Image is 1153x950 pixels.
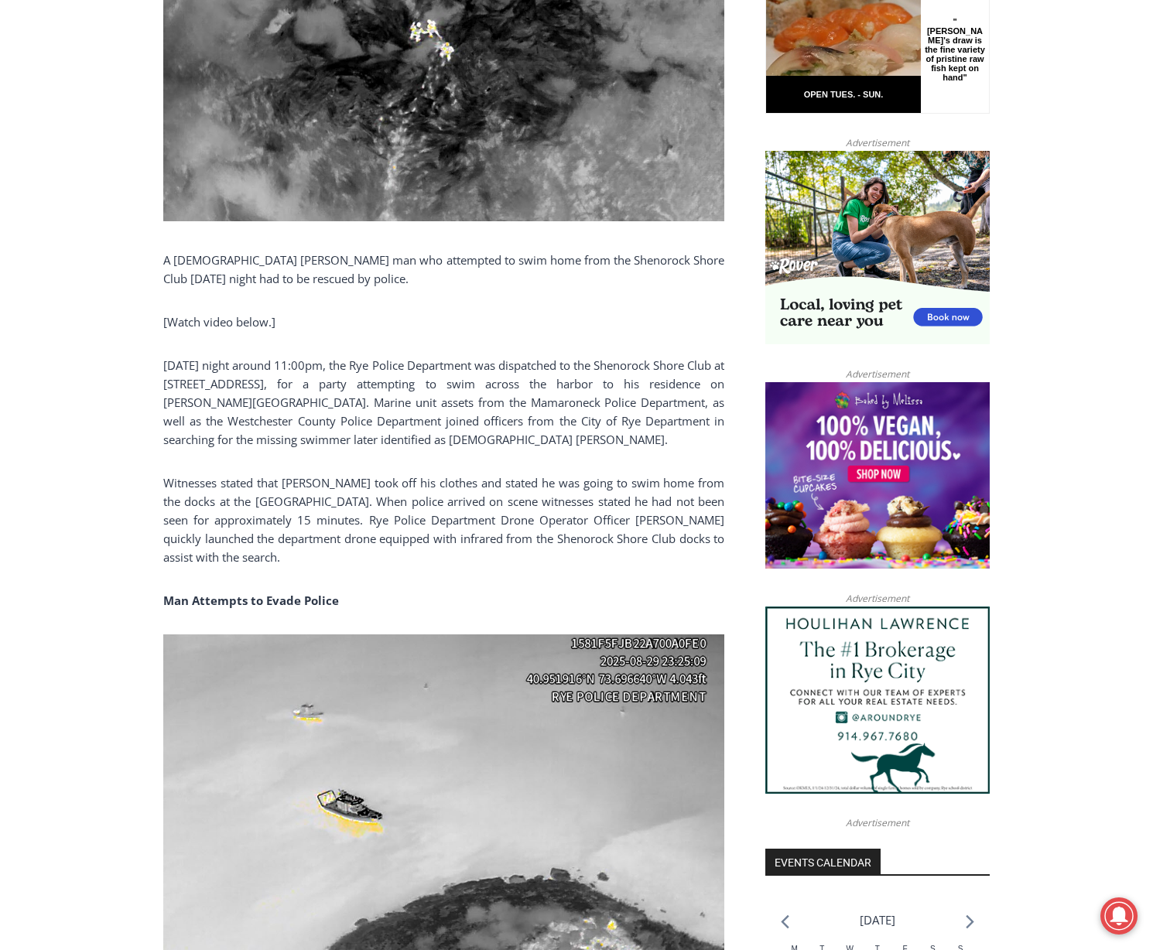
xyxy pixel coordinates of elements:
div: "[PERSON_NAME]'s draw is the fine variety of pristine raw fish kept on hand" [159,97,220,185]
img: Baked by Melissa [765,382,990,569]
img: Houlihan Lawrence The #1 Brokerage in Rye City [765,607,990,794]
strong: Man Attempts to Evade Police [163,593,339,608]
span: Open Tues. - Sun. [PHONE_NUMBER] [5,159,152,218]
span: Advertisement [830,591,925,606]
p: [Watch video below.] [163,313,724,331]
p: [DATE] night around 11:00pm, the Rye Police Department was dispatched to the Shenorock Shore Club... [163,356,724,449]
a: Open Tues. - Sun. [PHONE_NUMBER] [1,155,156,193]
span: Advertisement [830,135,925,150]
div: "We would have speakers with experience in local journalism speak to us about their experiences a... [391,1,731,150]
a: Intern @ [DOMAIN_NAME] [372,150,750,193]
p: Witnesses stated that [PERSON_NAME] took off his clothes and stated he was going to swim home fro... [163,473,724,566]
h2: Events Calendar [765,849,881,875]
span: Advertisement [830,367,925,381]
li: [DATE] [860,910,895,931]
span: Advertisement [830,815,925,830]
p: A [DEMOGRAPHIC_DATA] [PERSON_NAME] man who attempted to swim home from the Shenorock Shore Club [... [163,251,724,288]
a: Next month [966,914,974,929]
span: Intern @ [DOMAIN_NAME] [405,154,717,189]
a: Previous month [781,914,789,929]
